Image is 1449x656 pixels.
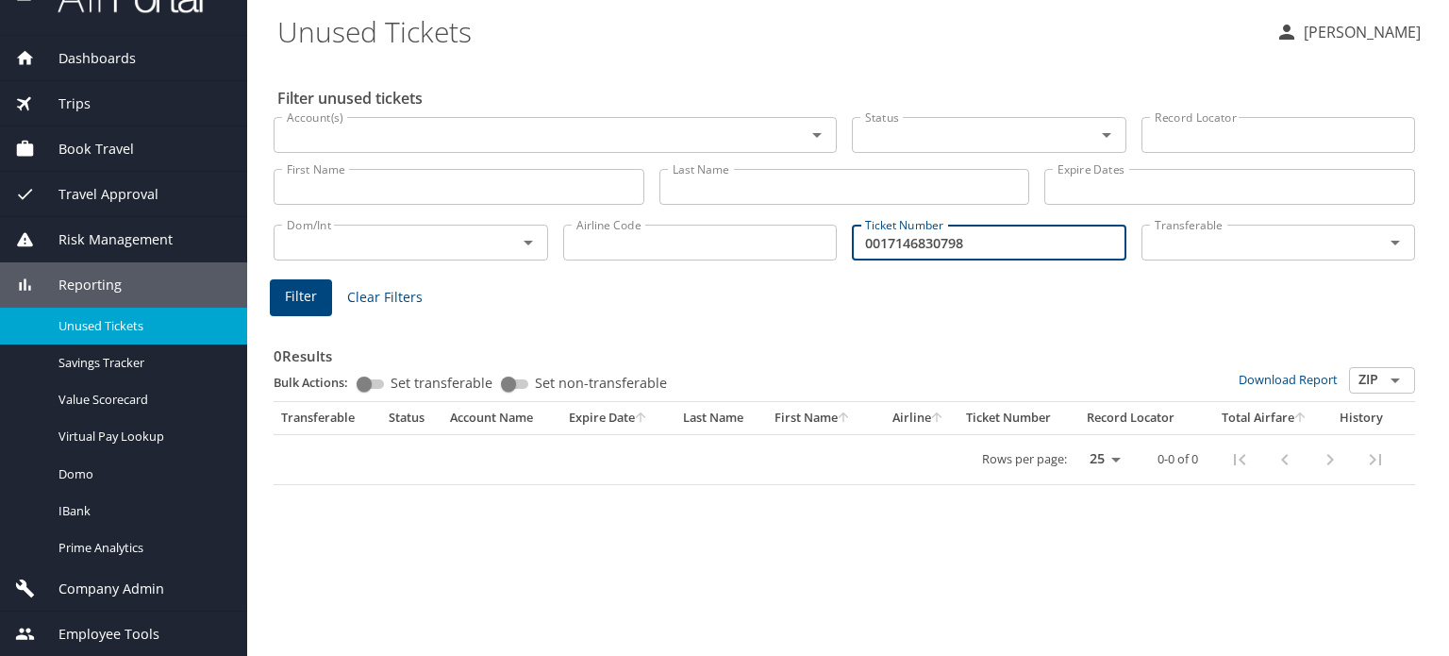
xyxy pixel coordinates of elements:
p: 0-0 of 0 [1158,453,1198,465]
button: Clear Filters [340,280,430,315]
button: Open [1093,122,1120,148]
button: sort [635,412,648,425]
span: Reporting [35,275,122,295]
span: Book Travel [35,139,134,160]
th: Status [381,402,442,434]
h2: Filter unused tickets [277,83,1419,113]
th: History [1326,402,1397,434]
span: Value Scorecard [58,391,225,409]
span: Unused Tickets [58,317,225,335]
p: Bulk Actions: [274,374,363,391]
div: Transferable [281,410,374,427]
button: [PERSON_NAME] [1268,15,1428,49]
th: Ticket Number [958,402,1079,434]
span: Risk Management [35,229,173,250]
span: Savings Tracker [58,354,225,372]
span: IBank [58,502,225,520]
span: Set non-transferable [535,377,667,390]
button: Open [1382,367,1408,394]
th: Record Locator [1079,402,1204,434]
th: Airline [877,402,958,434]
th: Expire Date [561,402,675,434]
p: [PERSON_NAME] [1298,21,1421,43]
span: Company Admin [35,579,164,599]
span: Dashboards [35,48,136,69]
table: custom pagination table [274,402,1415,485]
span: Travel Approval [35,184,158,205]
button: Open [1382,229,1408,256]
p: Rows per page: [982,453,1067,465]
button: Open [515,229,541,256]
select: rows per page [1074,446,1127,474]
h1: Unused Tickets [277,2,1260,60]
span: Filter [285,285,317,309]
button: Open [804,122,830,148]
th: Account Name [442,402,561,434]
button: Filter [270,279,332,316]
th: Total Airfare [1204,402,1325,434]
h3: 0 Results [274,334,1415,367]
span: Clear Filters [347,286,423,310]
button: sort [931,412,944,425]
span: Domo [58,465,225,483]
button: sort [838,412,851,425]
span: Set transferable [391,377,492,390]
button: sort [1294,412,1307,425]
span: Trips [35,93,91,114]
th: Last Name [675,402,767,434]
a: Download Report [1239,371,1338,388]
span: Employee Tools [35,624,159,645]
th: First Name [767,402,877,434]
span: Virtual Pay Lookup [58,428,225,446]
span: Prime Analytics [58,539,225,557]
